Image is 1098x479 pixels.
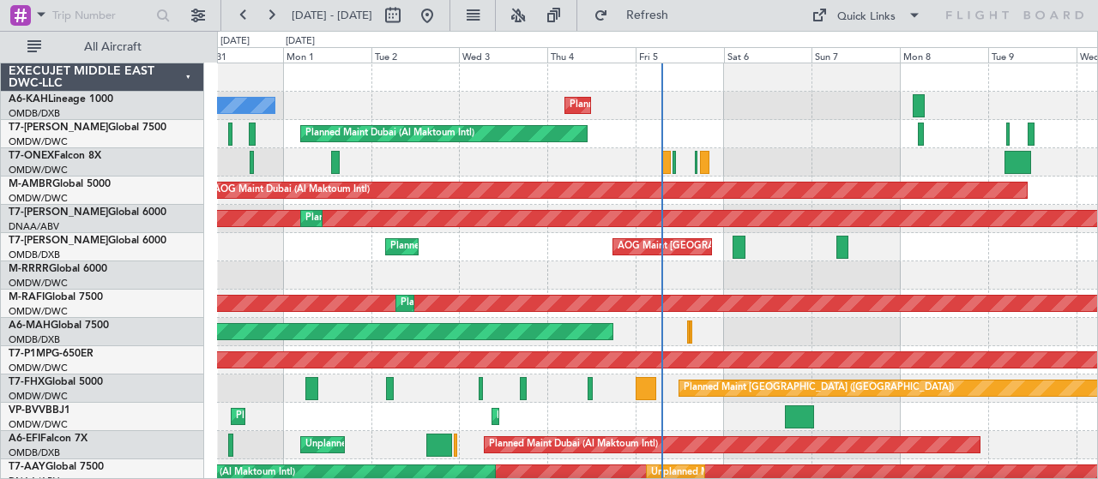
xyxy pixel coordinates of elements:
[305,121,474,147] div: Planned Maint Dubai (Al Maktoum Intl)
[9,390,68,403] a: OMDW/DWC
[988,47,1077,63] div: Tue 9
[9,151,101,161] a: T7-ONEXFalcon 8X
[9,164,68,177] a: OMDW/DWC
[9,236,166,246] a: T7-[PERSON_NAME]Global 6000
[459,47,547,63] div: Wed 3
[45,41,181,53] span: All Aircraft
[570,93,739,118] div: Planned Maint Dubai (Al Maktoum Intl)
[489,432,658,458] div: Planned Maint Dubai (Al Maktoum Intl)
[497,404,666,429] div: Planned Maint Dubai (Al Maktoum Intl)
[236,404,405,429] div: Planned Maint Dubai (Al Maktoum Intl)
[9,418,68,431] a: OMDW/DWC
[390,234,677,260] div: Planned Maint [GEOGRAPHIC_DATA] ([GEOGRAPHIC_DATA] Intl)
[586,2,689,29] button: Refresh
[9,333,60,346] a: OMDB/DXB
[9,107,60,120] a: OMDB/DXB
[9,377,103,387] a: T7-FHXGlobal 5000
[9,277,68,290] a: OMDW/DWC
[9,207,166,218] a: T7-[PERSON_NAME]Global 6000
[9,446,60,459] a: OMDB/DXB
[9,405,70,416] a: VP-BVVBBJ1
[286,34,315,49] div: [DATE]
[9,179,52,189] span: M-AMBR
[9,248,60,261] a: OMDB/DXB
[9,236,108,246] span: T7-[PERSON_NAME]
[401,290,570,316] div: Planned Maint Dubai (Al Maktoum Intl)
[9,320,109,331] a: A6-MAHGlobal 7500
[9,405,45,416] span: VP-BVV
[195,47,283,63] div: Sun 31
[19,33,186,61] button: All Aircraft
[292,8,372,23] span: [DATE] - [DATE]
[724,47,812,63] div: Sat 6
[612,9,684,21] span: Refresh
[9,207,108,218] span: T7-[PERSON_NAME]
[9,362,68,374] a: OMDW/DWC
[9,123,108,133] span: T7-[PERSON_NAME]
[9,151,54,161] span: T7-ONEX
[618,234,818,260] div: AOG Maint [GEOGRAPHIC_DATA] (Dubai Intl)
[837,9,896,26] div: Quick Links
[9,462,45,472] span: T7-AAY
[900,47,988,63] div: Mon 8
[9,94,113,105] a: A6-KAHLineage 1000
[636,47,724,63] div: Fri 5
[9,94,48,105] span: A6-KAH
[9,192,68,205] a: OMDW/DWC
[684,375,954,401] div: Planned Maint [GEOGRAPHIC_DATA] ([GEOGRAPHIC_DATA])
[214,177,370,203] div: AOG Maint Dubai (Al Maktoum Intl)
[9,220,59,233] a: DNAA/ABV
[9,349,51,359] span: T7-P1MP
[220,34,250,49] div: [DATE]
[371,47,460,63] div: Tue 2
[305,432,588,458] div: Unplanned Maint [GEOGRAPHIC_DATA] ([GEOGRAPHIC_DATA])
[9,292,103,302] a: M-RAFIGlobal 7500
[9,434,87,444] a: A6-EFIFalcon 7X
[52,3,151,28] input: Trip Number
[283,47,371,63] div: Mon 1
[547,47,636,63] div: Thu 4
[9,434,40,444] span: A6-EFI
[9,377,45,387] span: T7-FHX
[811,47,900,63] div: Sun 7
[9,264,107,274] a: M-RRRRGlobal 6000
[803,2,930,29] button: Quick Links
[305,206,474,231] div: Planned Maint Dubai (Al Maktoum Intl)
[9,349,94,359] a: T7-P1MPG-650ER
[9,179,111,189] a: M-AMBRGlobal 5000
[9,135,68,148] a: OMDW/DWC
[9,305,68,318] a: OMDW/DWC
[9,264,49,274] span: M-RRRR
[9,123,166,133] a: T7-[PERSON_NAME]Global 7500
[9,320,51,331] span: A6-MAH
[9,462,104,472] a: T7-AAYGlobal 7500
[9,292,45,302] span: M-RAFI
